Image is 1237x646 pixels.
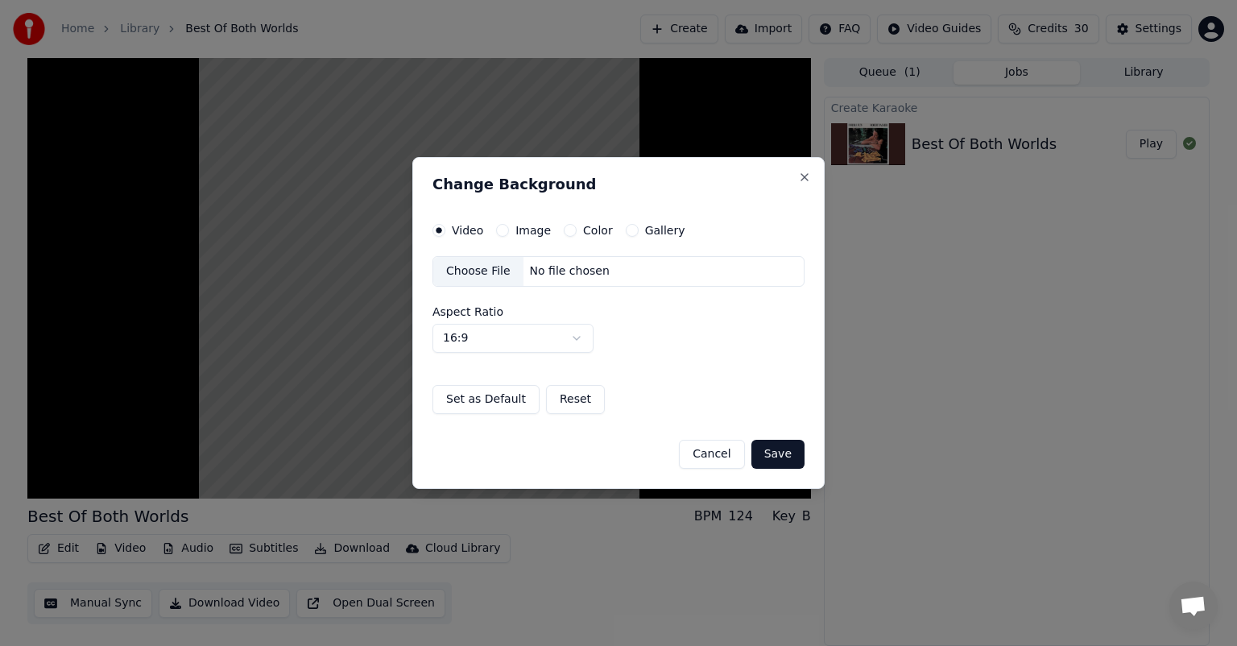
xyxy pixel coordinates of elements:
[751,440,805,469] button: Save
[645,225,685,236] label: Gallery
[433,257,523,286] div: Choose File
[679,440,744,469] button: Cancel
[432,177,805,192] h2: Change Background
[546,385,605,414] button: Reset
[515,225,551,236] label: Image
[583,225,613,236] label: Color
[523,263,616,280] div: No file chosen
[432,306,805,317] label: Aspect Ratio
[452,225,483,236] label: Video
[432,385,540,414] button: Set as Default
